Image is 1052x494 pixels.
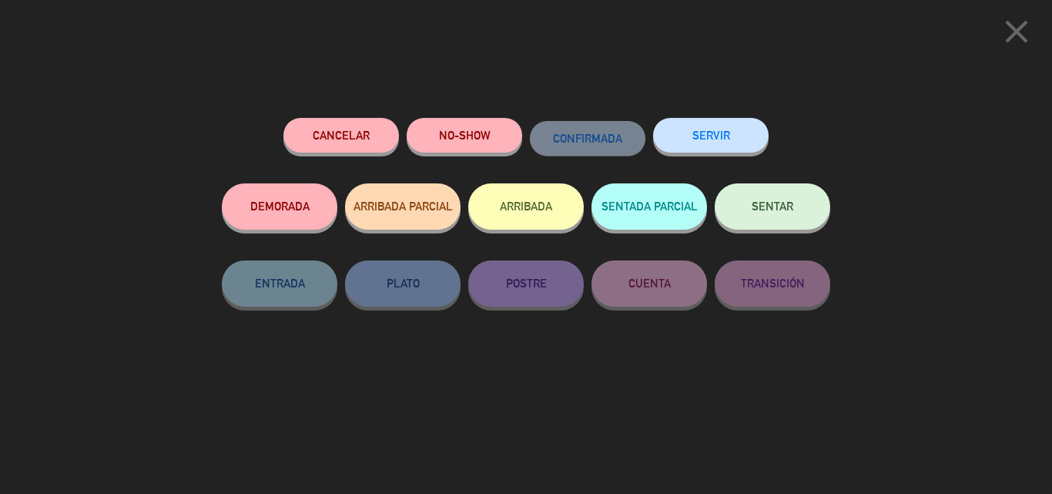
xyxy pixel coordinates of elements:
span: CONFIRMADA [553,132,622,145]
button: close [993,12,1040,57]
button: SENTAR [715,183,830,230]
button: ARRIBADA [468,183,584,230]
button: ENTRADA [222,260,337,307]
button: SENTADA PARCIAL [591,183,707,230]
button: POSTRE [468,260,584,307]
button: PLATO [345,260,461,307]
button: NO-SHOW [407,118,522,153]
button: CONFIRMADA [530,121,645,156]
i: close [997,12,1036,51]
span: ARRIBADA PARCIAL [353,200,453,213]
span: SENTAR [752,200,793,213]
button: SERVIR [653,118,769,153]
button: ARRIBADA PARCIAL [345,183,461,230]
button: TRANSICIÓN [715,260,830,307]
button: Cancelar [283,118,399,153]
button: CUENTA [591,260,707,307]
button: DEMORADA [222,183,337,230]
